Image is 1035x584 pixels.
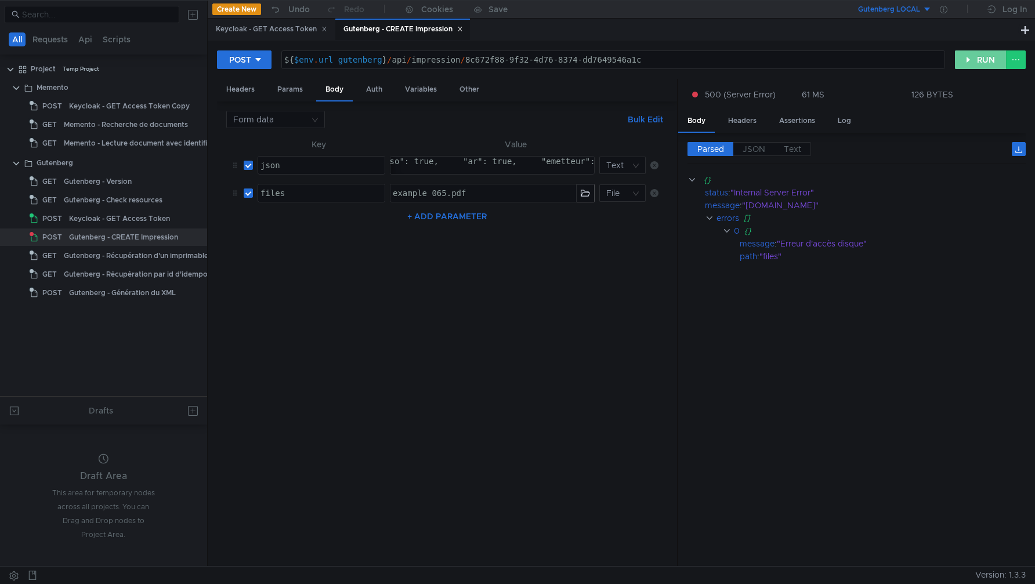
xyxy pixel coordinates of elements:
div: Keycloak - GET Access Token [69,210,170,227]
div: Body [678,110,715,133]
span: Version: 1.3.3 [975,567,1026,583]
div: Gutenberg - Version [64,173,132,190]
div: 61 MS [802,89,824,100]
div: Drafts [89,404,113,418]
div: message [705,199,740,212]
div: "Erreur d'accès disque" [777,237,1011,250]
button: Requests [29,32,71,46]
span: Parsed [697,144,724,154]
div: Params [268,79,312,100]
button: + ADD PARAMETER [403,209,491,223]
div: Keycloak - GET Access Token [216,23,327,35]
div: Headers [719,110,766,132]
div: Variables [396,79,446,100]
div: 0 [734,224,740,237]
div: Temp Project [63,60,99,78]
div: POST [229,53,251,66]
span: GET [42,191,57,209]
button: Create New [212,3,261,15]
div: errors [717,212,740,224]
span: Text [784,144,801,154]
div: Gutenberg [37,154,73,172]
button: Undo [261,1,318,18]
div: Assertions [770,110,824,132]
button: Redo [318,1,372,18]
div: 126 BYTES [911,89,953,100]
div: Gutenberg - CREATE Impression [69,228,178,246]
button: Api [75,32,96,46]
button: Bulk Edit [623,113,668,126]
span: POST [42,284,62,302]
div: Headers [217,79,264,100]
span: 500 (Server Error) [705,88,776,101]
div: Body [316,79,353,101]
span: JSON [743,144,765,154]
span: GET [42,266,57,283]
th: Key [253,137,385,151]
div: Auth [357,79,392,100]
span: POST [42,228,62,246]
div: Gutenberg - Récupération par id d'idempotence [64,266,227,283]
div: "files" [759,250,1010,263]
span: POST [42,97,62,115]
div: Gutenberg LOCAL [858,4,920,15]
div: {} [745,224,1010,237]
span: POST [42,210,62,227]
div: {} [704,173,1009,186]
div: Memento [37,79,68,96]
button: POST [217,50,272,69]
div: Memento - Lecture document avec identifiant [64,135,218,152]
div: Keycloak - GET Access Token Copy [69,97,190,115]
th: Value [385,137,646,151]
span: GET [42,135,57,152]
div: Gutenberg - Check resources [64,191,162,209]
div: : [740,237,1026,250]
div: "[DOMAIN_NAME]" [742,199,1011,212]
div: Project [31,60,56,78]
div: Cookies [421,2,453,16]
div: path [740,250,757,263]
div: "Internal Server Error" [730,186,1011,199]
button: All [9,32,26,46]
div: Gutenberg - Génération du XML [69,284,176,302]
input: Search... [22,8,172,21]
div: Redo [344,2,364,16]
div: Gutenberg - Récupération d'un imprimable [64,247,208,264]
span: GET [42,116,57,133]
div: Other [450,79,488,100]
div: message [740,237,775,250]
div: Log In [1003,2,1027,16]
div: Undo [288,2,310,16]
div: Log [828,110,860,132]
div: : [740,250,1026,263]
div: : [705,199,1026,212]
span: GET [42,247,57,264]
span: GET [42,173,57,190]
div: Memento - Recherche de documents [64,116,188,133]
div: status [705,186,728,199]
div: Gutenberg - CREATE Impression [343,23,463,35]
div: [] [744,212,1011,224]
button: Scripts [99,32,134,46]
div: : [705,186,1026,199]
div: Save [488,5,508,13]
button: RUN [955,50,1007,69]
